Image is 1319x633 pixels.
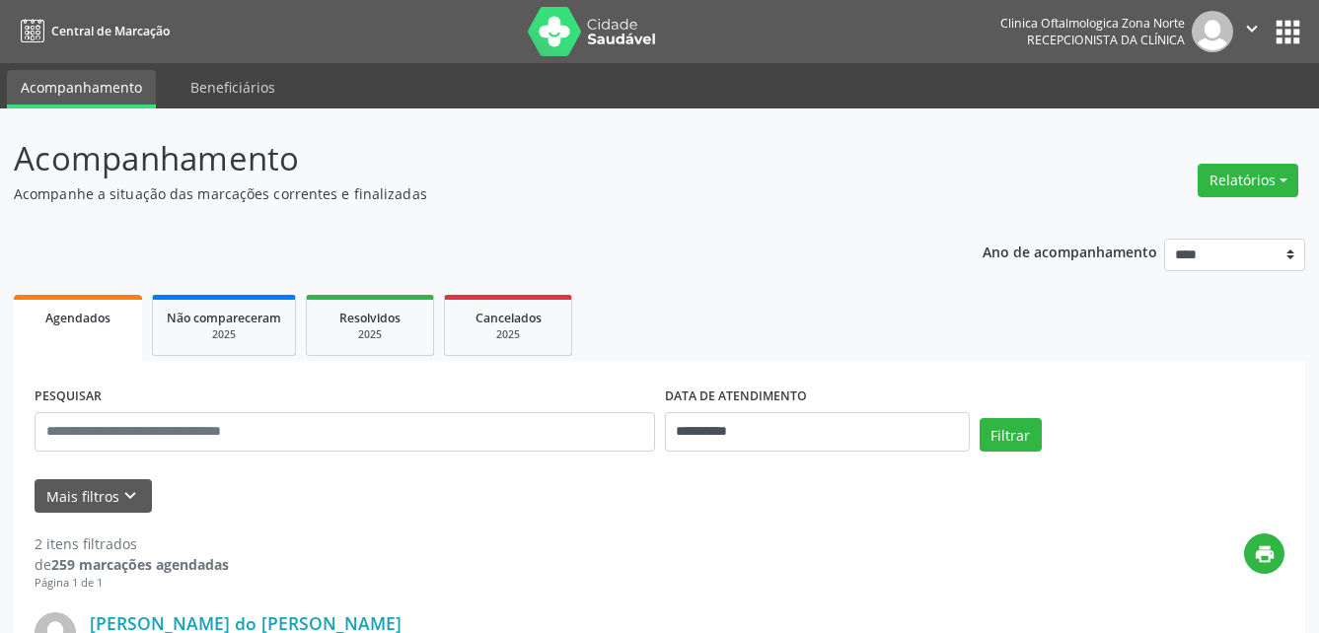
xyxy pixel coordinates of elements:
button: Filtrar [980,418,1042,452]
div: 2025 [459,327,557,342]
div: Página 1 de 1 [35,575,229,592]
span: Central de Marcação [51,23,170,39]
span: Não compareceram [167,310,281,326]
span: Resolvidos [339,310,401,326]
p: Acompanhe a situação das marcações correntes e finalizadas [14,183,917,204]
strong: 259 marcações agendadas [51,555,229,574]
span: Agendados [45,310,110,326]
div: 2 itens filtrados [35,533,229,554]
i: keyboard_arrow_down [119,485,141,507]
button:  [1233,11,1271,52]
p: Acompanhamento [14,134,917,183]
div: 2025 [167,327,281,342]
button: print [1244,533,1284,574]
span: Cancelados [476,310,542,326]
div: de [35,554,229,575]
div: 2025 [321,327,419,342]
div: Clinica Oftalmologica Zona Norte [1000,15,1185,32]
i: print [1254,543,1276,565]
i:  [1241,18,1263,39]
button: Mais filtroskeyboard_arrow_down [35,479,152,514]
button: Relatórios [1198,164,1298,197]
p: Ano de acompanhamento [983,239,1157,263]
span: Recepcionista da clínica [1027,32,1185,48]
a: Central de Marcação [14,15,170,47]
a: Acompanhamento [7,70,156,108]
img: img [1192,11,1233,52]
label: DATA DE ATENDIMENTO [665,382,807,412]
label: PESQUISAR [35,382,102,412]
button: apps [1271,15,1305,49]
a: Beneficiários [177,70,289,105]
